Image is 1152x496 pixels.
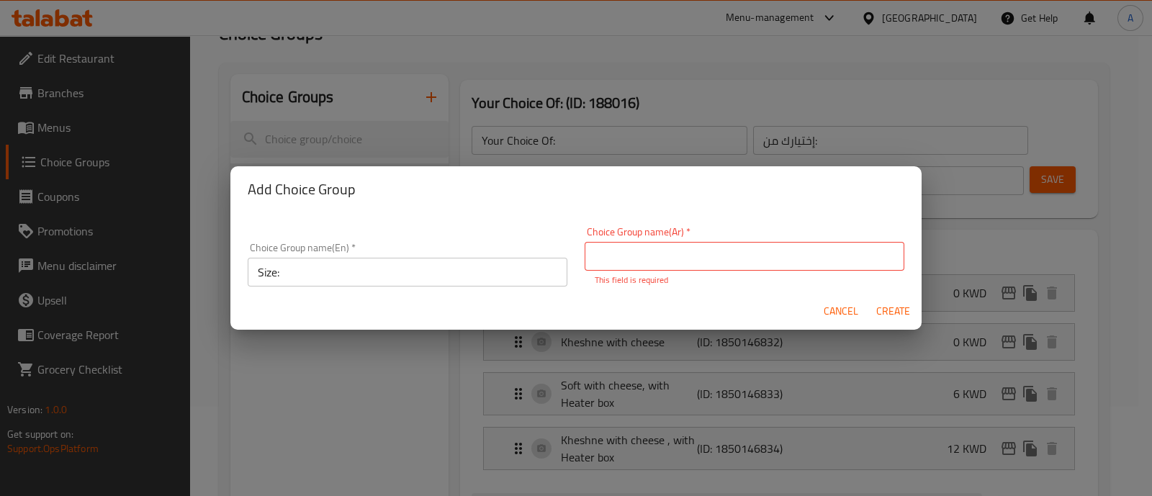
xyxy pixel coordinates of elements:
[248,178,904,201] h2: Add Choice Group
[248,258,567,287] input: Please enter Choice Group name(en)
[870,298,916,325] button: Create
[824,302,858,320] span: Cancel
[876,302,910,320] span: Create
[585,242,904,271] input: Please enter Choice Group name(ar)
[595,274,894,287] p: This field is required
[818,298,864,325] button: Cancel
